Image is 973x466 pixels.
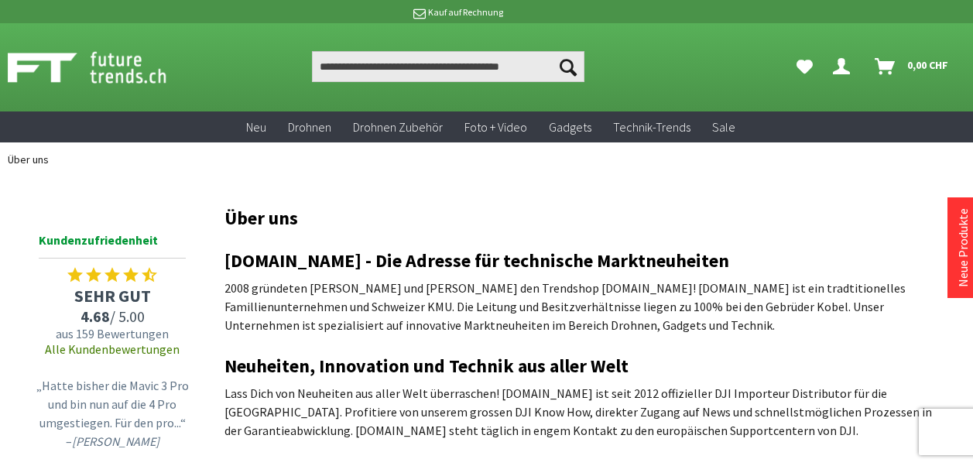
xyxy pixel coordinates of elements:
[39,230,186,259] span: Kundenzufriedenheit
[955,208,971,287] a: Neue Produkte
[907,53,948,77] span: 0,00 CHF
[8,48,200,87] img: Shop Futuretrends - zur Startseite wechseln
[613,119,690,135] span: Technik-Trends
[288,119,331,135] span: Drohnen
[464,119,527,135] span: Foto + Video
[224,279,950,334] p: 2008 gründeten [PERSON_NAME] und [PERSON_NAME] den Trendshop [DOMAIN_NAME]! [DOMAIN_NAME] ist ein...
[549,119,591,135] span: Gadgets
[342,111,454,143] a: Drohnen Zubehör
[246,119,266,135] span: Neu
[31,307,194,326] span: / 5.00
[72,433,159,449] em: [PERSON_NAME]
[224,356,950,376] h2: Neuheiten, Innovation und Technik aus aller Welt
[353,119,443,135] span: Drohnen Zubehör
[538,111,602,143] a: Gadgets
[224,384,950,440] p: Lass Dich von Neuheiten aus aller Welt überraschen! [DOMAIN_NAME] ist seit 2012 offizieller DJI I...
[827,51,862,82] a: Dein Konto
[235,111,277,143] a: Neu
[869,51,956,82] a: Warenkorb
[602,111,701,143] a: Technik-Trends
[312,51,584,82] input: Produkt, Marke, Kategorie, EAN, Artikelnummer…
[81,307,110,326] span: 4.68
[277,111,342,143] a: Drohnen
[789,51,821,82] a: Meine Favoriten
[701,111,746,143] a: Sale
[8,152,49,166] span: Über uns
[31,285,194,307] span: SEHR GUT
[454,111,538,143] a: Foto + Video
[31,326,194,341] span: aus 159 Bewertungen
[45,341,180,357] a: Alle Kundenbewertungen
[36,378,189,449] font: „Hatte bisher die Mavic 3 Pro und bin nun auf die 4 Pro umgestiegen. Für den pro...“ –
[552,51,584,82] button: Suchen
[224,251,950,271] h2: [DOMAIN_NAME] - Die Adresse für technische Marktneuheiten
[712,119,735,135] span: Sale
[224,207,950,229] h1: Über uns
